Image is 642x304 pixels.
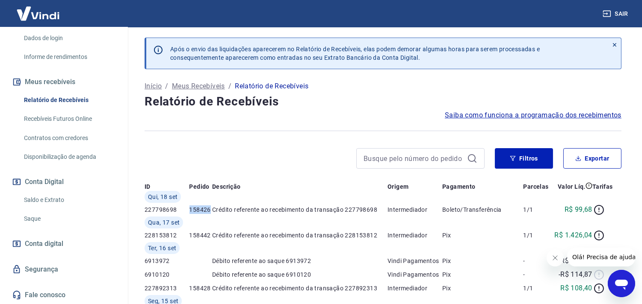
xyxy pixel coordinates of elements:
[559,269,592,280] p: -R$ 114,87
[10,73,118,91] button: Meus recebíveis
[523,205,550,214] p: 1/1
[495,148,553,169] button: Filtros
[442,182,476,191] p: Pagamento
[145,284,189,292] p: 227892313
[145,231,189,240] p: 228153812
[170,45,540,62] p: Após o envio das liquidações aparecerem no Relatório de Recebíveis, elas podem demorar algumas ho...
[388,231,442,240] p: Intermediador
[523,231,550,240] p: 1/1
[145,257,189,265] p: 6913972
[212,270,388,279] p: Débito referente ao saque 6910120
[442,205,524,214] p: Boleto/Transferência
[547,249,564,266] iframe: Fechar mensagem
[364,152,464,165] input: Busque pelo número do pedido
[442,257,524,265] p: Pix
[21,91,118,109] a: Relatório de Recebíveis
[145,182,151,191] p: ID
[212,257,388,265] p: Débito referente ao saque 6913972
[189,182,210,191] p: Pedido
[21,48,118,66] a: Informe de rendimentos
[25,238,63,250] span: Conta digital
[212,182,241,191] p: Descrição
[523,284,550,292] p: 1/1
[388,257,442,265] p: Vindi Pagamentos
[189,231,213,240] p: 158442
[560,283,592,293] p: R$ 108,40
[145,93,621,110] h4: Relatório de Recebíveis
[442,270,524,279] p: Pix
[563,148,621,169] button: Exportar
[601,6,632,22] button: Sair
[21,191,118,209] a: Saldo e Extrato
[10,260,118,279] a: Segurança
[148,218,180,227] span: Qua, 17 set
[212,284,388,292] p: Crédito referente ao recebimento da transação 227892313
[445,110,621,120] a: Saiba como funciona a programação dos recebimentos
[558,182,586,191] p: Valor Líq.
[148,244,176,252] span: Ter, 16 set
[21,210,118,228] a: Saque
[21,29,118,47] a: Dados de login
[10,234,118,253] a: Conta digital
[189,284,213,292] p: 158428
[567,248,635,266] iframe: Mensagem da empresa
[21,129,118,147] a: Contratos com credores
[212,205,388,214] p: Crédito referente ao recebimento da transação 227798698
[388,182,408,191] p: Origem
[565,205,592,215] p: R$ 99,68
[442,231,524,240] p: Pix
[523,182,548,191] p: Parcelas
[189,205,213,214] p: 158426
[145,270,189,279] p: 6910120
[235,81,308,91] p: Relatório de Recebíveis
[145,81,162,91] a: Início
[145,205,189,214] p: 227798698
[228,81,231,91] p: /
[21,148,118,166] a: Disponibilização de agenda
[148,193,178,201] span: Qui, 18 set
[10,0,66,26] img: Vindi
[212,231,388,240] p: Crédito referente ao recebimento da transação 228153812
[555,230,592,240] p: R$ 1.426,04
[608,270,635,297] iframe: Botão para abrir a janela de mensagens
[442,284,524,292] p: Pix
[165,81,168,91] p: /
[388,205,442,214] p: Intermediador
[388,270,442,279] p: Vindi Pagamentos
[523,270,550,279] p: -
[523,257,550,265] p: -
[592,182,613,191] p: Tarifas
[10,172,118,191] button: Conta Digital
[5,6,72,13] span: Olá! Precisa de ajuda?
[21,110,118,128] a: Recebíveis Futuros Online
[172,81,225,91] a: Meus Recebíveis
[388,284,442,292] p: Intermediador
